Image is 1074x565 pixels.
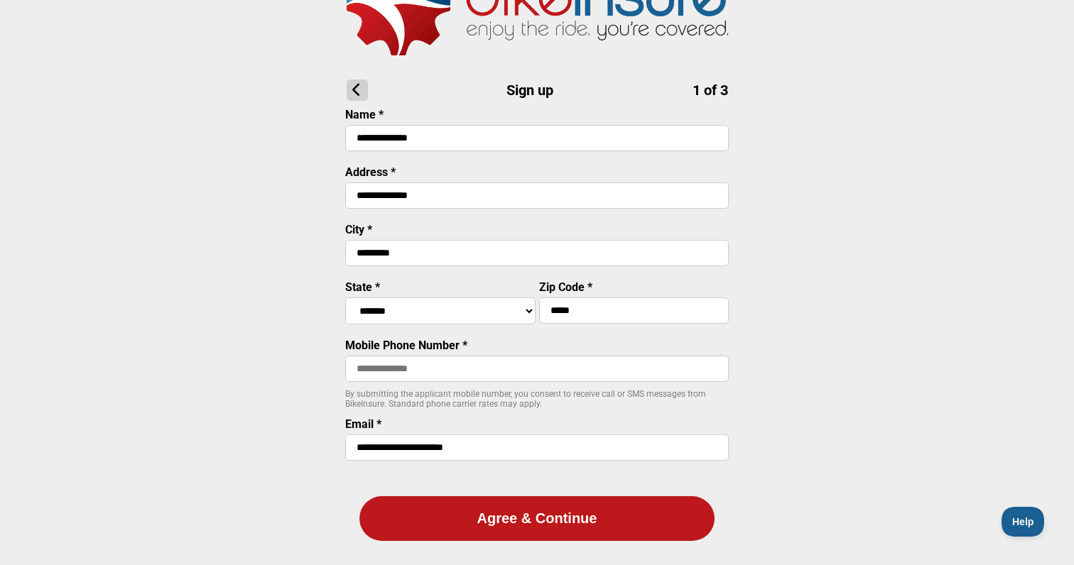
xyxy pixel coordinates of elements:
label: Zip Code * [539,280,592,294]
button: Agree & Continue [359,496,715,541]
p: By submitting the applicant mobile number, you consent to receive call or SMS messages from BikeI... [345,389,729,409]
span: 1 of 3 [693,82,728,99]
label: Name * [345,108,384,121]
h1: Sign up [347,79,728,101]
label: State * [345,280,380,294]
label: Mobile Phone Number * [345,339,467,352]
label: Email * [345,417,381,431]
label: City * [345,223,372,236]
label: Address * [345,165,396,179]
iframe: Toggle Customer Support [1002,507,1046,537]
